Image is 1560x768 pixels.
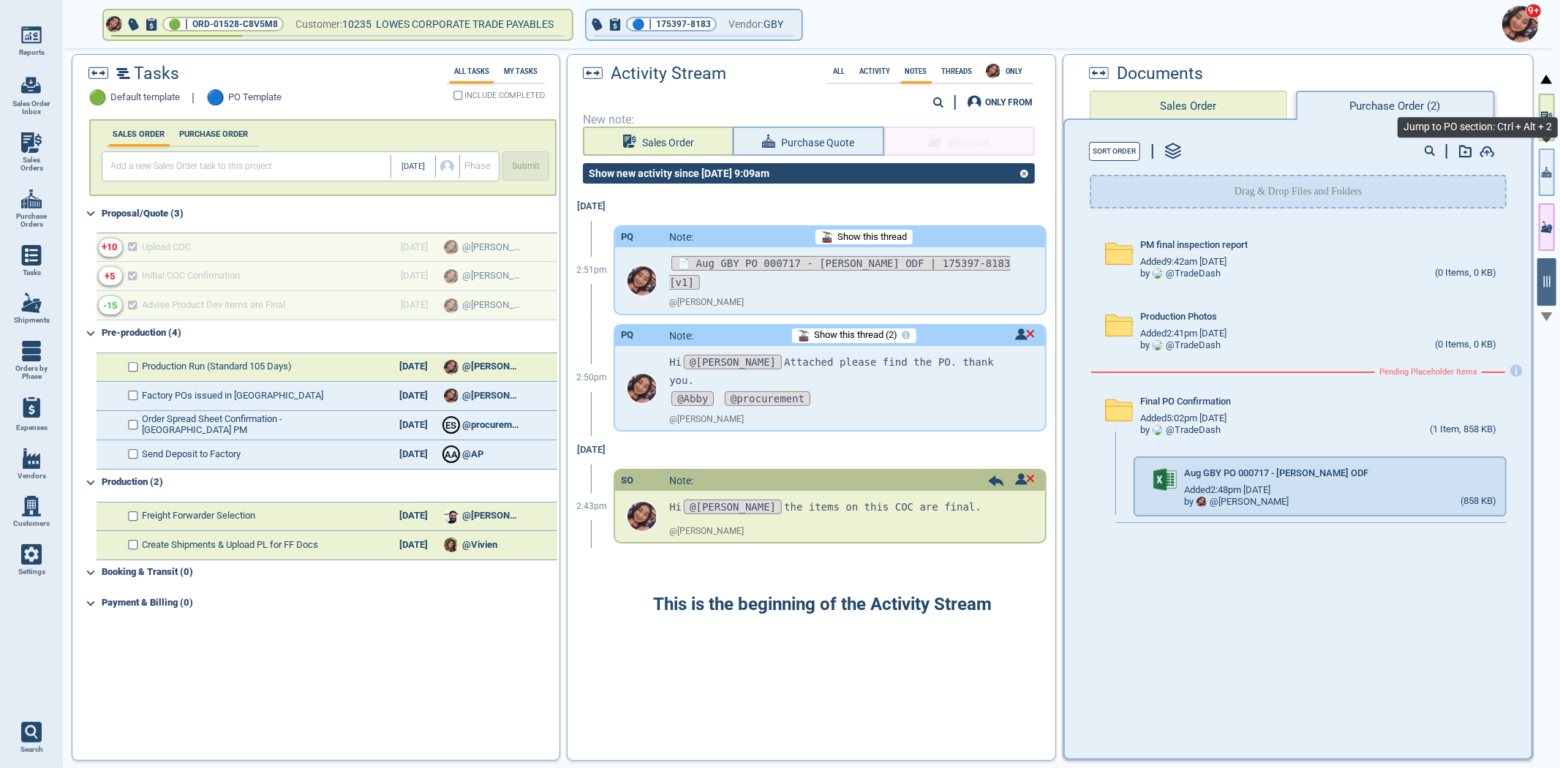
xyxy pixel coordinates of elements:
span: INCLUDE COMPLETED [464,92,545,99]
span: @AP [462,449,483,460]
div: [DATE] [570,436,614,464]
div: by @ TradeDash [1140,425,1221,436]
div: SO [621,475,633,486]
input: Add a new Sales Order task to this project [105,155,391,178]
span: @ [PERSON_NAME] [669,415,744,425]
span: Factory POs issued in [GEOGRAPHIC_DATA] [143,391,324,402]
p: Hi Attached please find the PO. thank you. [669,353,1022,390]
span: Shipments [14,316,50,325]
div: PQ [621,232,633,243]
span: 🟢 [168,20,181,29]
span: Customers [13,519,50,528]
span: Pending Placeholder Items [1379,368,1477,377]
img: Avatar [628,502,657,531]
div: +10 [102,242,118,253]
span: Production Run (Standard 105 Days) [143,361,293,372]
div: Pre-production (4) [102,322,557,345]
img: menu_icon [21,293,42,313]
div: PQ [621,330,633,341]
div: by @ TradeDash [1140,268,1221,279]
label: Activity [856,67,895,75]
div: [DATE] [388,449,439,460]
label: Threads [938,67,977,75]
span: 2:50pm [576,373,607,383]
img: Avatar [986,64,1001,78]
span: Send Deposit to Factory [143,449,241,460]
span: @ [PERSON_NAME] [669,298,744,308]
span: Added 2:41pm [DATE] [1140,328,1226,339]
button: Sort Order [1089,142,1140,161]
label: All [829,67,850,75]
img: Avatar [444,388,459,403]
img: Avatar [444,360,459,374]
button: Purchase Order (2) [1296,91,1495,120]
img: menu_icon [21,132,42,153]
span: 2:43pm [576,502,607,512]
span: | [185,17,188,31]
span: Expenses [16,423,48,432]
button: Sales Order [583,127,734,156]
img: menu_icon [21,341,42,361]
div: E S [444,418,459,432]
img: Avatar [628,266,657,295]
img: Avatar [1153,268,1163,279]
button: Sales Order [1090,91,1287,120]
span: ONLY [1002,67,1028,75]
button: Purchase Quote [733,127,883,156]
div: [DATE] [388,540,439,551]
span: Final PO Confirmation [1140,396,1231,407]
img: Avatar [1153,425,1163,435]
img: Avatar [444,509,459,524]
span: Settings [18,568,45,576]
span: Tasks [135,64,180,83]
span: Show this thread (2) [814,330,897,341]
span: Note: [669,475,693,486]
span: @[PERSON_NAME] [462,511,521,522]
span: 🔵 [207,89,225,106]
span: Tasks [23,268,41,277]
span: LOWES CORPORATE TRADE PAYABLES [376,18,554,30]
img: Mountain_Cableway [821,231,833,243]
button: 🔵|175397-8183Vendor:GBY [587,10,802,39]
span: 📄 Aug GBY PO 000717 - [PERSON_NAME] ODF | 175397-8183 [v1] [669,256,1010,289]
img: menu_icon [21,448,42,469]
div: by @ [PERSON_NAME] [1184,497,1289,508]
span: Added 9:42am [DATE] [1140,257,1226,268]
div: +5 [105,271,116,282]
span: Added 2:48pm [DATE] [1184,485,1270,496]
div: [DATE] [570,192,614,221]
span: Search [20,745,43,754]
img: menu_icon [21,544,42,565]
span: ORD-01528-C8V5M8 [192,17,278,31]
img: Avatar [1153,340,1163,350]
div: -15 [103,301,117,312]
span: 10235 [342,15,376,34]
div: [DATE] [388,511,439,522]
img: Avatar [1197,497,1207,507]
div: by @ TradeDash [1140,340,1221,351]
button: Avatar🟢|ORD-01528-C8V5M8Customer:10235 LOWES CORPORATE TRADE PAYABLES [104,10,572,39]
span: Freight Forwarder Selection [143,511,256,522]
img: menu_icon [21,245,42,266]
label: My Tasks [500,67,542,75]
div: (1 Item, 858 KB) [1430,424,1496,436]
span: 🔵 [632,20,644,29]
span: 2:51pm [576,266,607,276]
span: Added 5:02pm [DATE] [1140,413,1226,424]
div: (0 Items, 0 KB) [1435,339,1496,351]
img: unread icon [1015,473,1035,485]
span: @Abby [671,391,714,406]
span: Sales Order [642,134,694,152]
span: 175397-8183 [656,17,711,31]
span: @[PERSON_NAME] [462,361,521,372]
img: Avatar [444,538,459,552]
div: (858 KB) [1461,496,1496,508]
span: 🟢 [89,89,108,106]
label: PURCHASE ORDER [176,129,253,139]
span: Customer: [295,15,342,34]
div: Show new activity since [DATE] 9:09am [583,167,775,179]
span: @[PERSON_NAME] [684,355,782,369]
span: Create Shipments & Upload PL for FF Docs [143,540,319,551]
span: 9+ [1526,4,1542,18]
span: Activity Stream [611,64,726,83]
